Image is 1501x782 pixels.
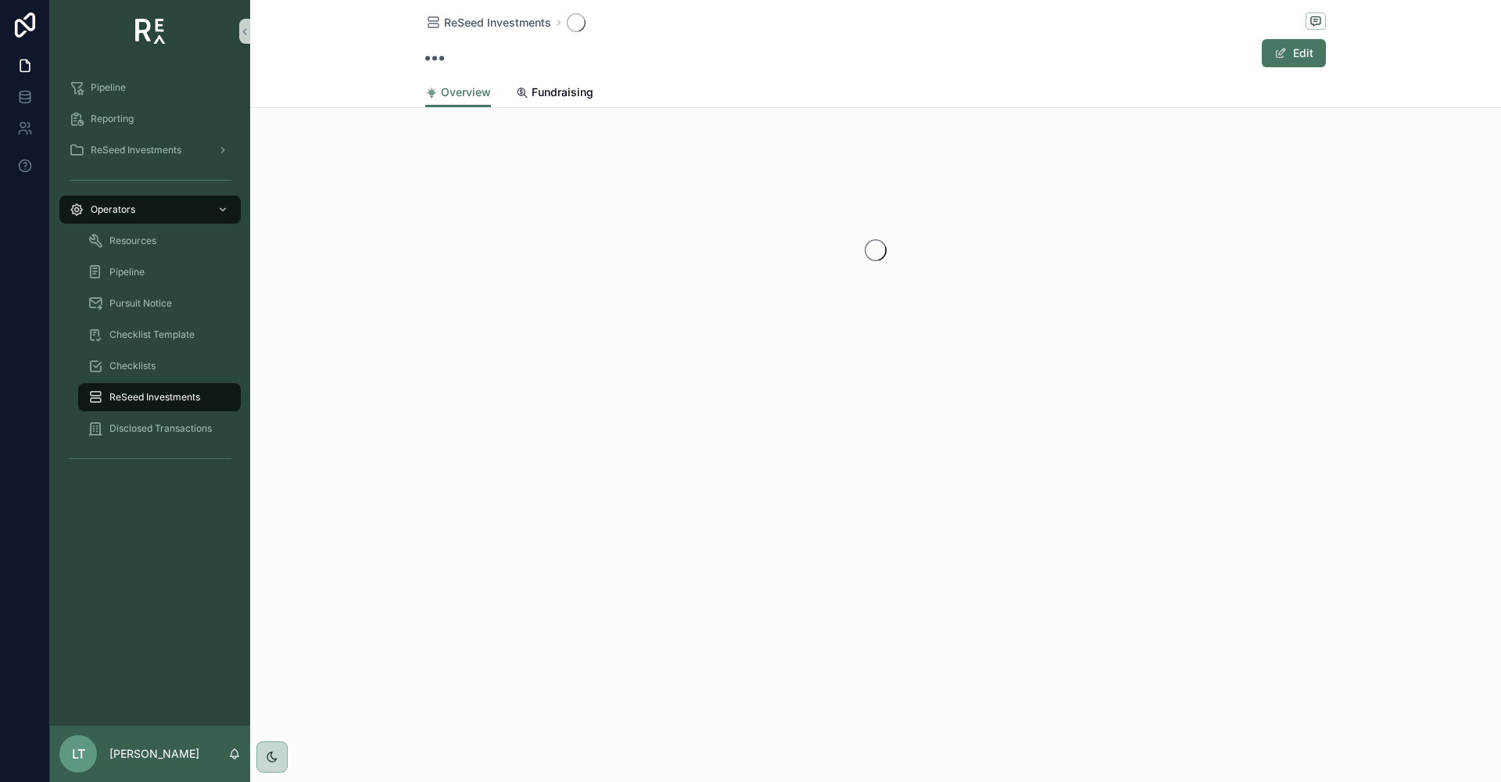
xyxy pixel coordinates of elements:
[109,297,172,310] span: Pursuit Notice
[516,78,593,109] a: Fundraising
[109,360,156,372] span: Checklists
[91,81,126,94] span: Pipeline
[72,744,85,763] span: LT
[441,84,491,100] span: Overview
[59,74,241,102] a: Pipeline
[91,144,181,156] span: ReSeed Investments
[91,113,134,125] span: Reporting
[109,328,195,341] span: Checklist Template
[78,227,241,255] a: Resources
[425,78,491,108] a: Overview
[59,195,241,224] a: Operators
[50,63,250,491] div: scrollable content
[109,266,145,278] span: Pipeline
[532,84,593,100] span: Fundraising
[59,136,241,164] a: ReSeed Investments
[78,352,241,380] a: Checklists
[109,422,212,435] span: Disclosed Transactions
[78,258,241,286] a: Pipeline
[109,391,200,404] span: ReSeed Investments
[78,289,241,317] a: Pursuit Notice
[78,414,241,443] a: Disclosed Transactions
[78,383,241,411] a: ReSeed Investments
[91,203,135,216] span: Operators
[59,105,241,133] a: Reporting
[444,15,551,30] span: ReSeed Investments
[1262,39,1326,67] button: Edit
[78,321,241,349] a: Checklist Template
[425,15,551,30] a: ReSeed Investments
[109,235,156,247] span: Resources
[135,19,166,44] img: App logo
[109,746,199,762] p: [PERSON_NAME]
